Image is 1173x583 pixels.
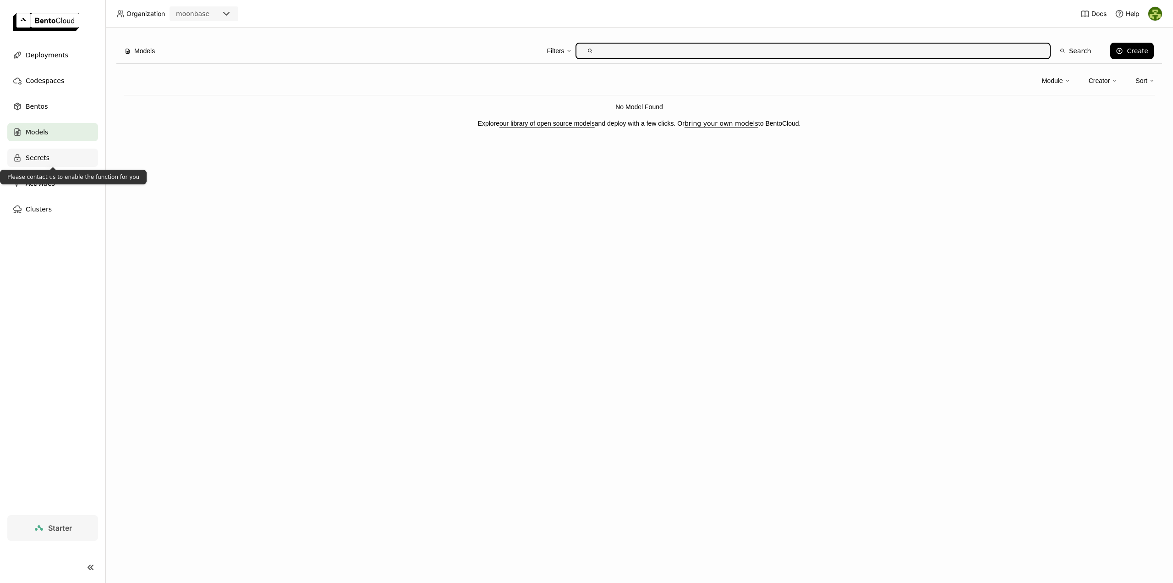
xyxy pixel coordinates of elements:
a: Codespaces [7,72,98,90]
button: Search [1054,43,1096,59]
span: Deployments [26,50,68,61]
a: Models [7,123,98,141]
span: Help [1126,10,1140,18]
div: Sort [1135,76,1147,86]
span: Bentos [26,101,48,112]
a: Bentos [7,97,98,116]
span: Docs [1091,10,1107,18]
a: Deployments [7,46,98,64]
a: Clusters [7,200,98,218]
span: Starter [48,523,72,533]
span: Codespaces [26,75,64,86]
a: our library of open source models [499,120,595,127]
span: Organization [126,10,165,18]
button: Create [1110,43,1154,59]
div: Create [1127,47,1148,55]
p: Explore and deploy with a few clicks. Or to BentoCloud. [124,118,1155,128]
span: Models [134,46,155,56]
div: Creator [1089,71,1118,90]
a: Starter [7,515,98,541]
span: Models [26,127,48,138]
input: Selected moonbase. [210,10,211,19]
span: Clusters [26,204,52,215]
div: Module [1042,71,1070,90]
div: Creator [1089,76,1110,86]
a: bring your own models [685,120,758,127]
div: Sort [1135,71,1155,90]
p: No Model Found [124,102,1155,112]
div: Filters [547,41,571,61]
a: Docs [1080,9,1107,18]
div: Filters [547,46,564,56]
div: Help [1115,9,1140,18]
div: Module [1042,76,1063,86]
img: logo [13,13,79,31]
span: Secrets [26,152,49,163]
a: Secrets [7,149,98,167]
img: Feng Ren [1148,7,1162,21]
div: moonbase [176,9,209,18]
